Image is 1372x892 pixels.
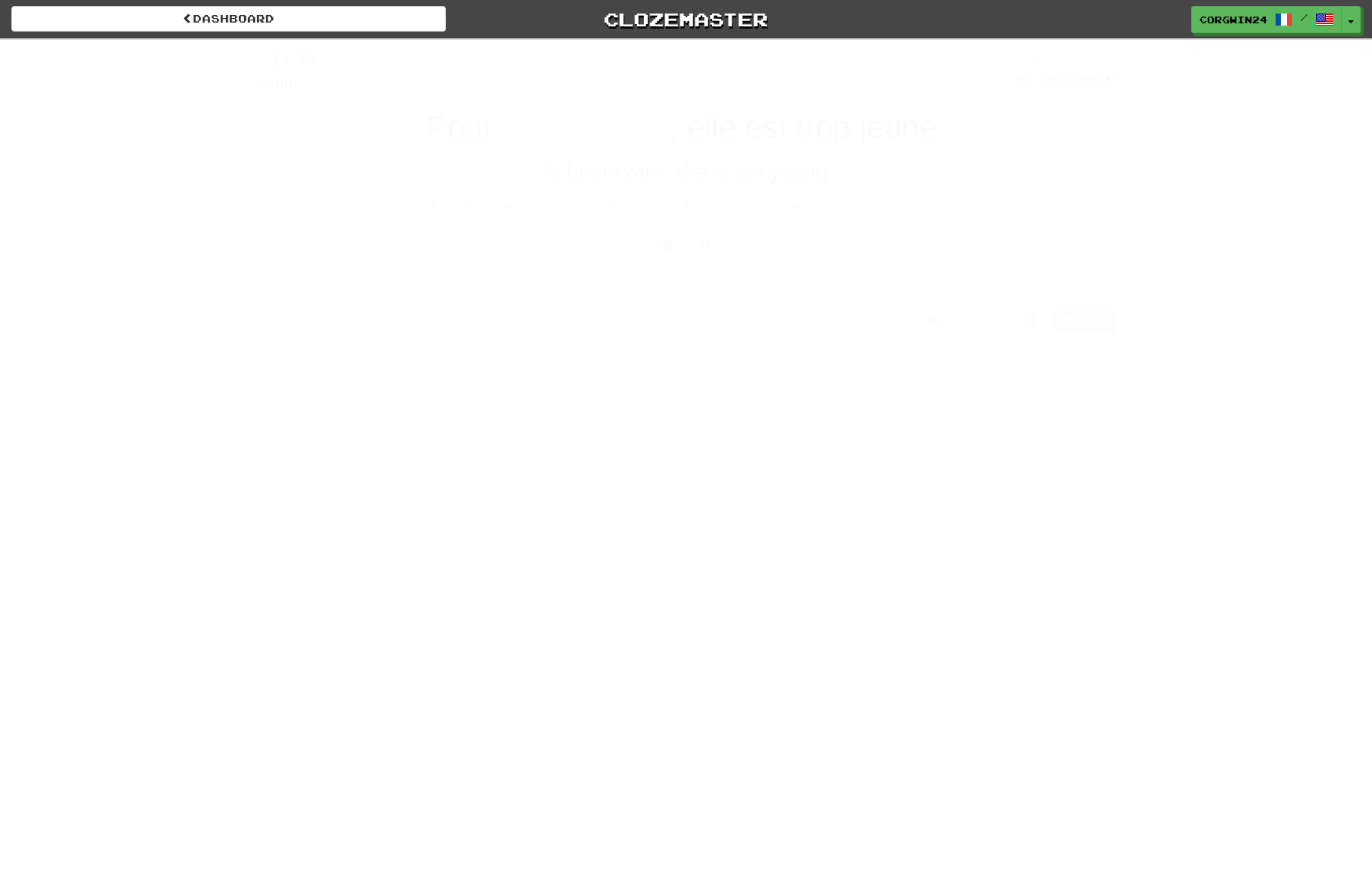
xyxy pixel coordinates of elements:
[852,190,882,222] button: û
[490,190,521,222] button: æ
[640,266,733,300] button: Submit
[1053,308,1115,333] button: Report
[1013,73,1116,87] div: Mastered
[671,190,701,222] button: î
[635,190,665,222] button: ë
[1013,73,1044,85] span: 100 %
[257,76,311,89] span: Score:
[418,190,448,222] button: à
[563,190,593,222] button: é
[979,308,1008,333] button: Round history (alt+y)
[919,308,973,333] button: Help!
[257,50,333,69] div: /
[744,190,774,222] button: ô
[257,157,1116,187] div: To begin with, she is too young.
[780,190,810,222] button: œ
[816,190,846,222] button: ù
[527,190,557,222] button: è
[454,190,484,222] button: â
[888,190,918,222] button: ü
[670,110,946,145] span: , elle est trop jeune.
[320,71,333,90] span: 0
[1191,6,1342,33] a: corgwin24 /
[1199,13,1267,26] span: corgwin24
[469,6,903,32] a: Clozemaster
[599,190,629,222] button: ê
[689,233,720,258] button: Single letter hint - you only get 1 per sentence and score half the points! alt+h
[653,233,683,258] button: Switch sentence to multiple choice alt+p
[1300,12,1308,23] span: /
[426,110,493,145] span: Pour
[924,190,955,222] button: ç
[11,6,446,32] a: Dashboard
[707,190,738,222] button: ï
